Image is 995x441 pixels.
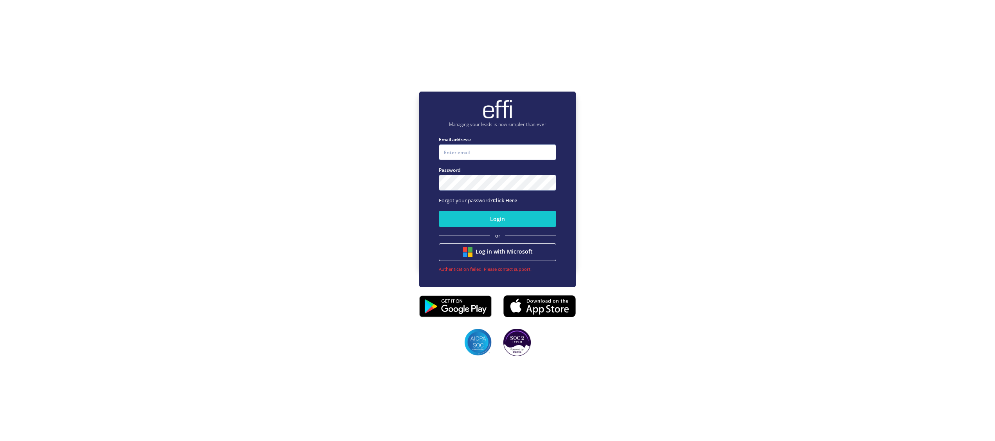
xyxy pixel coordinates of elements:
[439,197,517,204] span: Forgot your password?
[439,136,556,143] label: Email address:
[419,290,492,322] img: playstore.0fabf2e.png
[439,211,556,227] button: Login
[464,329,492,356] img: SOC2 badges
[439,243,556,261] button: Log in with Microsoft
[495,232,500,240] span: or
[463,247,472,257] img: btn google
[439,121,556,128] p: Managing your leads is now simpler than ever
[439,266,556,272] div: Authentication failed. Please contact support.
[482,99,513,119] img: brand-logo.ec75409.png
[503,293,576,319] img: appstore.8725fd3.png
[439,144,556,160] input: Enter email
[493,197,517,204] a: Click Here
[439,166,556,174] label: Password
[503,329,531,356] img: SOC2 badges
